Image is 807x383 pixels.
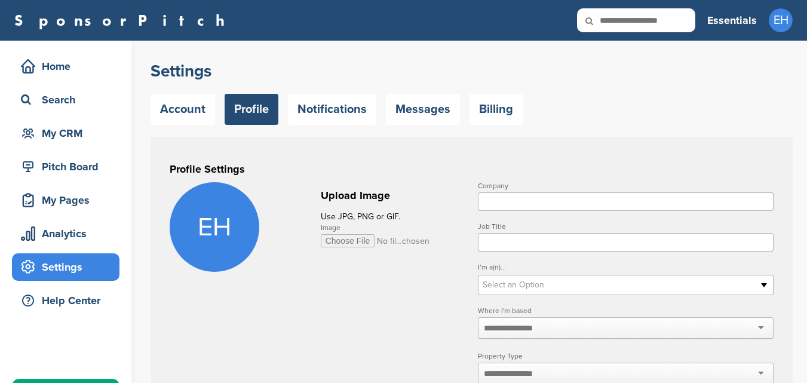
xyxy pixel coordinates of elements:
label: Image [321,224,466,231]
a: Home [12,53,119,80]
div: My CRM [18,122,119,144]
div: Help Center [18,290,119,311]
a: Messages [386,94,460,125]
a: Essentials [707,7,757,33]
label: Where I'm based [478,307,774,314]
a: Settings [12,253,119,281]
div: Analytics [18,223,119,244]
h2: Settings [151,60,793,82]
a: Search [12,86,119,114]
a: Pitch Board [12,153,119,180]
a: Billing [470,94,523,125]
span: Select an Option [483,278,753,292]
p: Use JPG, PNG or GIF. [321,209,466,224]
label: Property Type [478,353,774,360]
a: Notifications [288,94,376,125]
h3: Profile Settings [170,161,774,177]
h2: Upload Image [321,188,466,204]
a: Help Center [12,287,119,314]
a: Analytics [12,220,119,247]
label: Job Title [478,223,774,230]
a: My Pages [12,186,119,214]
div: My Pages [18,189,119,211]
div: Settings [18,256,119,278]
a: Account [151,94,215,125]
div: Pitch Board [18,156,119,177]
span: EH [170,182,259,272]
span: EH [769,8,793,32]
a: My CRM [12,120,119,147]
div: Home [18,56,119,77]
div: Search [18,89,119,111]
a: Profile [225,94,278,125]
h3: Essentials [707,12,757,29]
label: Company [478,182,774,189]
a: SponsorPitch [14,13,232,28]
label: I’m a(n)... [478,263,774,271]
